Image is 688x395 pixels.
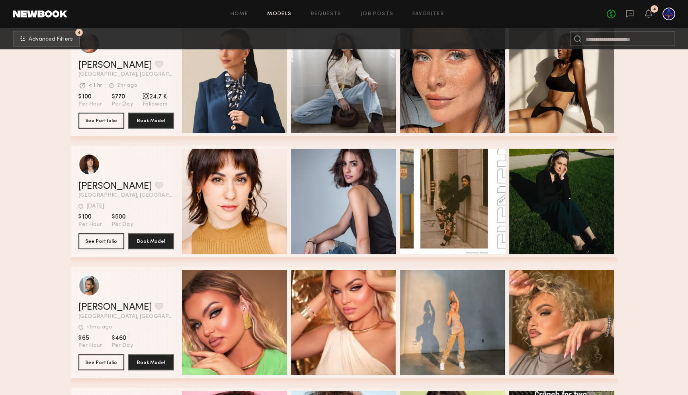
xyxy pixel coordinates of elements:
div: 4 [653,7,656,12]
button: See Portfolio [78,354,124,370]
span: $500 [111,213,133,221]
div: [DATE] [86,203,104,209]
a: Home [231,12,248,17]
a: Requests [311,12,342,17]
span: Per Day [111,221,133,228]
a: Models [267,12,291,17]
a: Job Posts [361,12,394,17]
div: 2hr ago [117,83,138,88]
button: Book Model [128,354,174,370]
span: [GEOGRAPHIC_DATA], [GEOGRAPHIC_DATA] [78,72,174,77]
div: +1mo ago [86,325,113,330]
span: $100 [78,93,102,101]
a: Favorites [412,12,444,17]
a: [PERSON_NAME] [78,61,152,70]
span: $770 [111,93,133,101]
span: [GEOGRAPHIC_DATA], [GEOGRAPHIC_DATA] [78,193,174,198]
span: Per Day [111,101,133,108]
span: Per Hour [78,101,102,108]
div: < 1 hr [88,83,102,88]
span: 4 [78,31,81,34]
button: See Portfolio [78,233,124,249]
span: Followers [143,101,168,108]
span: [GEOGRAPHIC_DATA], [GEOGRAPHIC_DATA] [78,314,174,319]
span: Per Day [111,342,133,349]
span: $65 [78,334,102,342]
span: Per Hour [78,221,102,228]
span: 24.7 K [143,93,168,101]
a: [PERSON_NAME] [78,182,152,191]
span: $460 [111,334,133,342]
a: [PERSON_NAME] [78,303,152,312]
button: See Portfolio [78,113,124,129]
button: 4Advanced Filters [13,31,80,47]
span: Advanced Filters [29,37,73,42]
span: $100 [78,213,102,221]
button: Book Model [128,233,174,249]
span: Per Hour [78,342,102,349]
button: Book Model [128,113,174,129]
